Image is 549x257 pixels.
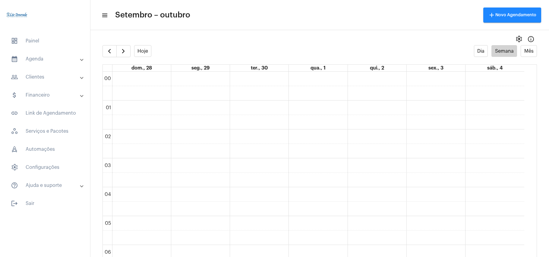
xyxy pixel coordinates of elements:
span: Novo Agendamento [488,13,536,17]
div: 01 [105,105,112,110]
div: 05 [104,221,112,226]
img: 4c910ca3-f26c-c648-53c7-1a2041c6e520.jpg [5,3,29,27]
a: 3 de outubro de 2025 [427,65,445,71]
span: settings [515,36,522,43]
span: sidenav icon [11,146,18,153]
mat-expansion-panel-header: sidenav iconClientes [4,70,90,84]
mat-icon: sidenav icon [11,91,18,99]
a: 4 de outubro de 2025 [486,65,504,71]
span: Sair [6,196,84,211]
button: Semana [491,45,517,57]
span: sidenav icon [11,164,18,171]
div: 06 [103,249,112,255]
mat-expansion-panel-header: sidenav iconAjuda e suporte [4,178,90,193]
div: 04 [103,192,112,197]
mat-icon: sidenav icon [11,200,18,207]
button: settings [513,33,525,45]
span: Painel [6,34,84,48]
div: 03 [103,163,112,168]
mat-icon: add [488,11,495,19]
div: 00 [103,76,112,81]
button: Dia [474,45,488,57]
span: sidenav icon [11,128,18,135]
mat-icon: sidenav icon [101,12,107,19]
mat-icon: sidenav icon [11,55,18,63]
a: 28 de setembro de 2025 [130,65,153,71]
button: Hoje [134,45,152,57]
mat-expansion-panel-header: sidenav iconAgenda [4,52,90,66]
span: Automações [6,142,84,156]
a: 30 de setembro de 2025 [250,65,269,71]
span: Serviços e Pacotes [6,124,84,138]
button: Novo Agendamento [483,8,541,23]
span: Link de Agendamento [6,106,84,120]
a: 2 de outubro de 2025 [369,65,385,71]
span: Setembro – outubro [115,10,190,20]
mat-icon: sidenav icon [11,73,18,81]
mat-icon: sidenav icon [11,110,18,117]
div: 02 [104,134,112,139]
mat-panel-title: Financeiro [11,91,80,99]
mat-panel-title: Agenda [11,55,80,63]
button: Semana Anterior [103,45,117,57]
mat-panel-title: Clientes [11,73,80,81]
button: Info [525,33,537,45]
button: Próximo Semana [116,45,131,57]
button: Mês [521,45,537,57]
mat-panel-title: Ajuda e suporte [11,182,80,189]
a: 1 de outubro de 2025 [309,65,327,71]
mat-icon: sidenav icon [11,182,18,189]
span: Configurações [6,160,84,175]
mat-expansion-panel-header: sidenav iconFinanceiro [4,88,90,102]
span: sidenav icon [11,37,18,45]
mat-icon: Info [527,36,535,43]
a: 29 de setembro de 2025 [190,65,211,71]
